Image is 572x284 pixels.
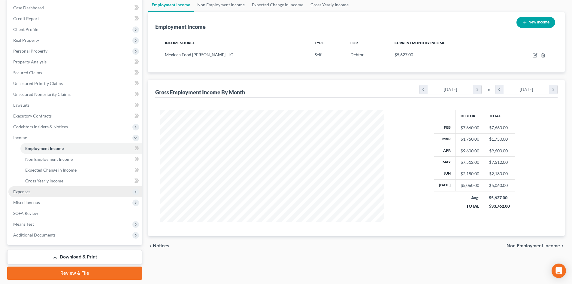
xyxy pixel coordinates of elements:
[8,13,142,24] a: Credit Report
[13,102,29,108] span: Lawsuits
[148,243,169,248] button: chevron_left Notices
[315,52,322,57] span: Self
[165,41,195,45] span: Income Source
[8,78,142,89] a: Unsecured Priority Claims
[20,176,142,186] a: Gross Yearly Income
[25,167,77,173] span: Expected Change in Income
[25,157,73,162] span: Non Employment Income
[434,180,456,191] th: [DATE]
[350,41,358,45] span: For
[484,180,515,191] td: $5,060.00
[20,154,142,165] a: Non Employment Income
[13,92,71,97] span: Unsecured Nonpriority Claims
[504,85,549,94] div: [DATE]
[8,67,142,78] a: Secured Claims
[13,38,39,43] span: Real Property
[13,70,42,75] span: Secured Claims
[484,110,515,122] th: Total
[461,171,479,177] div: $2,180.00
[155,89,245,96] div: Gross Employment Income By Month
[155,23,206,30] div: Employment Income
[8,2,142,13] a: Case Dashboard
[13,16,39,21] span: Credit Report
[434,122,456,133] th: Feb
[13,232,56,237] span: Additional Documents
[516,17,555,28] button: New Income
[13,221,34,227] span: Means Test
[13,211,38,216] span: SOFA Review
[507,243,565,248] button: Non Employment Income chevron_right
[460,195,479,201] div: Avg.
[549,85,557,94] i: chevron_right
[25,178,63,183] span: Gross Yearly Income
[13,200,40,205] span: Miscellaneous
[8,208,142,219] a: SOFA Review
[13,48,47,53] span: Personal Property
[20,165,142,176] a: Expected Change in Income
[153,243,169,248] span: Notices
[419,85,428,94] i: chevron_left
[484,157,515,168] td: $7,512.00
[13,113,52,118] span: Executory Contracts
[461,136,479,142] div: $1,750.00
[484,168,515,179] td: $2,180.00
[461,125,479,131] div: $7,660.00
[13,5,44,10] span: Case Dashboard
[7,250,142,264] a: Download & Print
[165,52,233,57] span: Mexican Food [PERSON_NAME] LLC
[8,89,142,100] a: Unsecured Nonpriority Claims
[434,157,456,168] th: May
[455,110,484,122] th: Debtor
[8,100,142,111] a: Lawsuits
[13,27,38,32] span: Client Profile
[486,87,490,93] span: to
[489,195,510,201] div: $5,627.00
[484,133,515,145] td: $1,750.00
[315,41,324,45] span: Type
[428,85,474,94] div: [DATE]
[7,267,142,280] a: Review & File
[148,243,153,248] i: chevron_left
[484,145,515,156] td: $9,600.00
[395,52,413,57] span: $5,627.00
[460,203,479,209] div: TOTAL
[473,85,481,94] i: chevron_right
[8,56,142,67] a: Property Analysis
[434,133,456,145] th: Mar
[461,148,479,154] div: $9,600.00
[13,81,63,86] span: Unsecured Priority Claims
[13,189,30,194] span: Expenses
[560,243,565,248] i: chevron_right
[13,135,27,140] span: Income
[25,146,64,151] span: Employment Income
[13,124,68,129] span: Codebtors Insiders & Notices
[461,159,479,165] div: $7,512.00
[434,168,456,179] th: Jun
[395,41,445,45] span: Current Monthly Income
[507,243,560,248] span: Non Employment Income
[20,143,142,154] a: Employment Income
[13,59,47,64] span: Property Analysis
[8,111,142,121] a: Executory Contracts
[552,264,566,278] div: Open Intercom Messenger
[461,182,479,188] div: $5,060.00
[489,203,510,209] div: $33,762.00
[484,122,515,133] td: $7,660.00
[350,52,364,57] span: Debtor
[434,145,456,156] th: Apr
[495,85,504,94] i: chevron_left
